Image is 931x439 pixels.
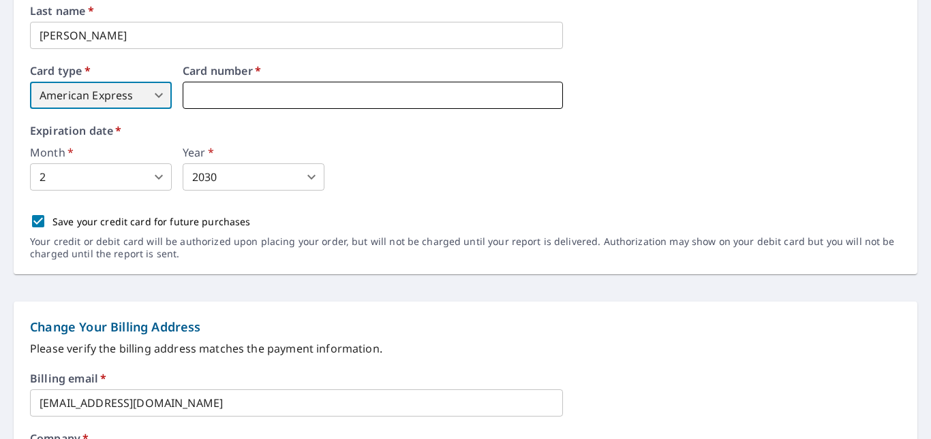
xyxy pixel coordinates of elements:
[30,5,901,16] label: Last name
[30,235,901,260] p: Your credit or debit card will be authorized upon placing your order, but will not be charged unt...
[52,214,251,229] p: Save your credit card for future purchases
[30,373,106,384] label: Billing email
[30,82,172,109] div: American Express
[183,163,324,191] div: 2030
[30,147,172,158] label: Month
[30,340,901,357] p: Please verify the billing address matches the payment information.
[30,318,901,336] p: Change Your Billing Address
[30,125,901,136] label: Expiration date
[183,65,563,76] label: Card number
[30,163,172,191] div: 2
[183,147,324,158] label: Year
[183,82,563,109] iframe: secure payment field
[30,65,172,76] label: Card type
